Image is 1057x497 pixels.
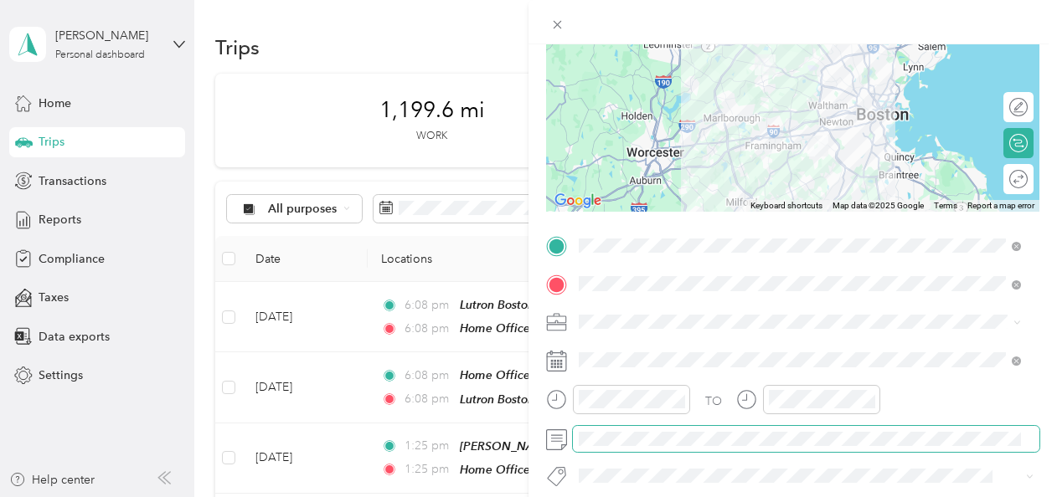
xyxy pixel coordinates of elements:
span: Map data ©2025 Google [833,201,924,210]
iframe: Everlance-gr Chat Button Frame [963,403,1057,497]
a: Report a map error [967,201,1034,210]
a: Terms (opens in new tab) [934,201,957,210]
button: Keyboard shortcuts [750,200,822,212]
a: Open this area in Google Maps (opens a new window) [550,190,606,212]
div: TO [705,392,722,410]
img: Google [550,190,606,212]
